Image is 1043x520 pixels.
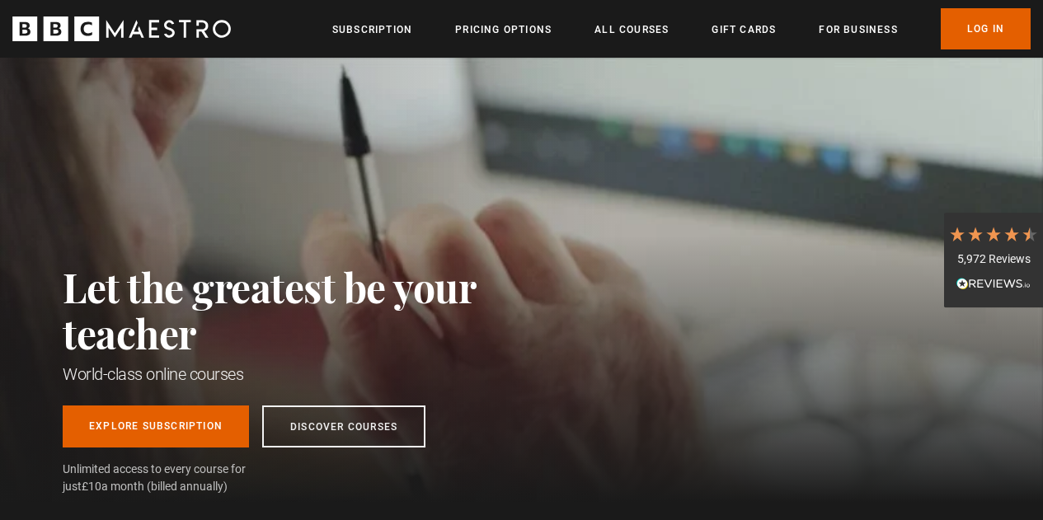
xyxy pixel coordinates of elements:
[956,278,1031,289] img: REVIEWS.io
[63,363,549,386] h1: World-class online courses
[948,225,1039,243] div: 4.7 Stars
[944,213,1043,308] div: 5,972 ReviewsRead All Reviews
[332,21,412,38] a: Subscription
[594,21,669,38] a: All Courses
[63,264,549,356] h2: Let the greatest be your teacher
[712,21,776,38] a: Gift Cards
[455,21,552,38] a: Pricing Options
[63,405,249,447] a: Explore Subscription
[262,405,425,447] a: Discover Courses
[948,251,1039,268] div: 5,972 Reviews
[819,21,897,38] a: For business
[12,16,231,41] svg: BBC Maestro
[332,8,1031,49] nav: Primary
[941,8,1031,49] a: Log In
[948,275,1039,295] div: Read All Reviews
